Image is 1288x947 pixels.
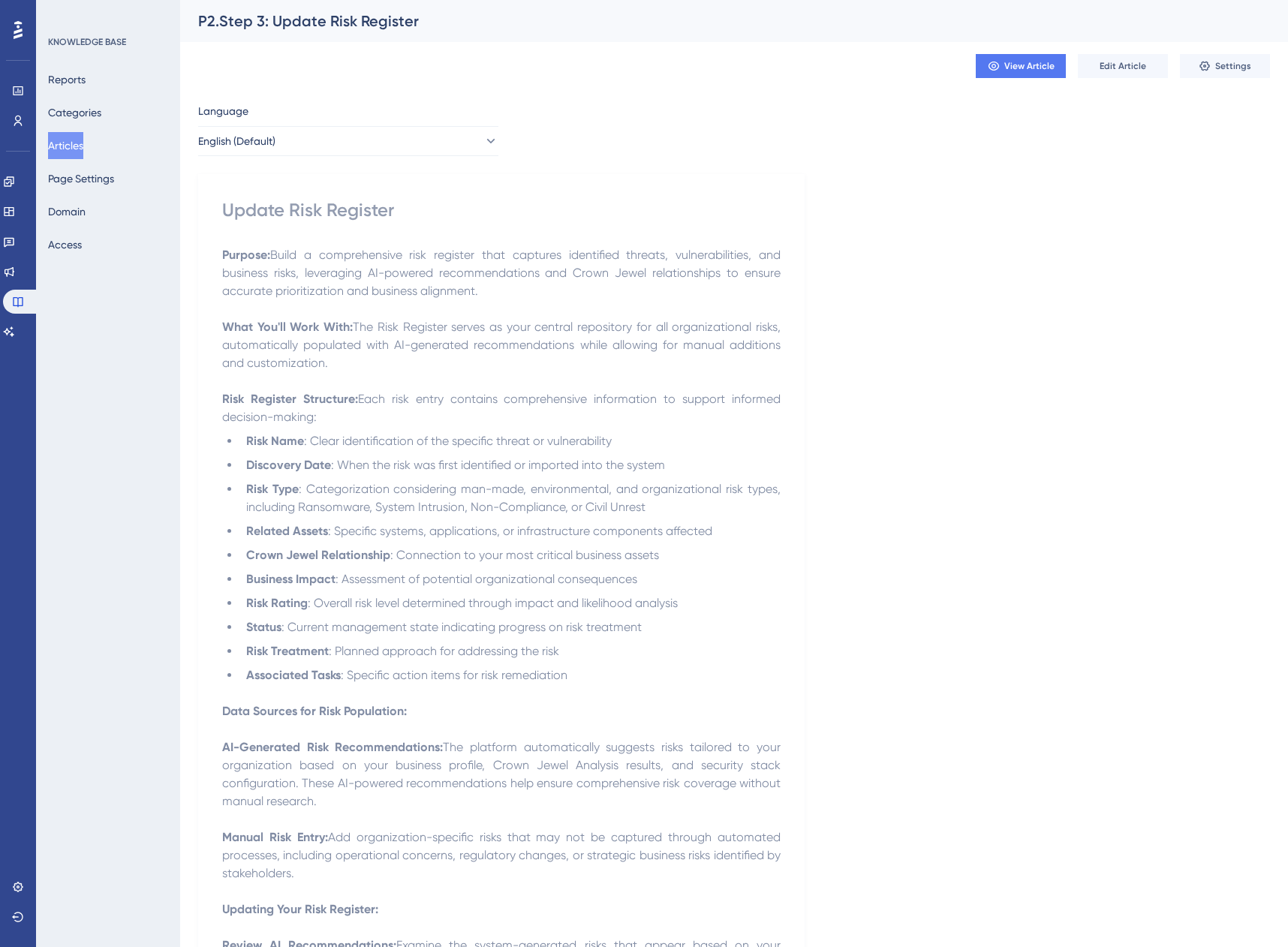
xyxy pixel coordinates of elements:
button: English (Default) [198,126,498,156]
div: P2.Step 3: Update Risk Register [198,11,1232,32]
button: Page Settings [48,165,114,192]
strong: Associated Tasks [246,668,341,682]
span: The platform automatically suggests risks tailored to your organization based on your business pr... [222,740,784,808]
strong: Risk Name [246,434,304,448]
strong: Purpose: [222,248,270,262]
span: : Overall risk level determined through impact and likelihood analysis [308,596,678,610]
strong: Updating Your Risk Register: [222,902,378,916]
button: Categories [48,99,101,126]
span: : Connection to your most critical business assets [390,548,659,562]
strong: Crown Jewel Relationship [246,548,390,562]
span: : Planned approach for addressing the risk [329,644,559,658]
strong: Risk Type [246,482,299,496]
button: Settings [1180,54,1270,78]
div: KNOWLEDGE BASE [48,36,126,48]
span: English (Default) [198,132,275,150]
span: Build a comprehensive risk register that captures identified threats, vulnerabilities, and busine... [222,248,784,298]
span: Add organization-specific risks that may not be captured through automated processes, including o... [222,830,784,880]
span: Edit Article [1100,60,1146,72]
span: : When the risk was first identified or imported into the system [331,458,665,472]
button: Access [48,231,82,258]
strong: Status [246,620,281,634]
strong: Related Assets [246,524,328,538]
strong: Risk Register Structure: [222,392,358,406]
span: View Article [1004,60,1055,72]
strong: What You'll Work With: [222,320,353,334]
div: Update Risk Register [222,198,781,222]
strong: Risk Rating [246,596,308,610]
button: View Article [976,54,1066,78]
span: : Assessment of potential organizational consequences [336,572,637,586]
span: : Specific action items for risk remediation [341,668,567,682]
span: : Categorization considering man-made, environmental, and organizational risk types, including Ra... [246,482,784,514]
button: Domain [48,198,86,225]
strong: Risk Treatment [246,644,329,658]
span: : Current management state indicating progress on risk treatment [281,620,642,634]
strong: Business Impact [246,572,336,586]
button: Reports [48,66,86,93]
span: : Specific systems, applications, or infrastructure components affected [328,524,712,538]
span: Settings [1215,60,1251,72]
span: Language [198,102,248,120]
button: Articles [48,132,83,159]
button: Edit Article [1078,54,1168,78]
strong: Manual Risk Entry: [222,830,328,844]
span: : Clear identification of the specific threat or vulnerability [304,434,612,448]
strong: AI-Generated Risk Recommendations: [222,740,443,754]
span: The Risk Register serves as your central repository for all organizational risks, automatically p... [222,320,784,370]
span: Each risk entry contains comprehensive information to support informed decision-making: [222,392,784,424]
strong: Discovery Date [246,458,331,472]
strong: Data Sources for Risk Population: [222,704,407,718]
